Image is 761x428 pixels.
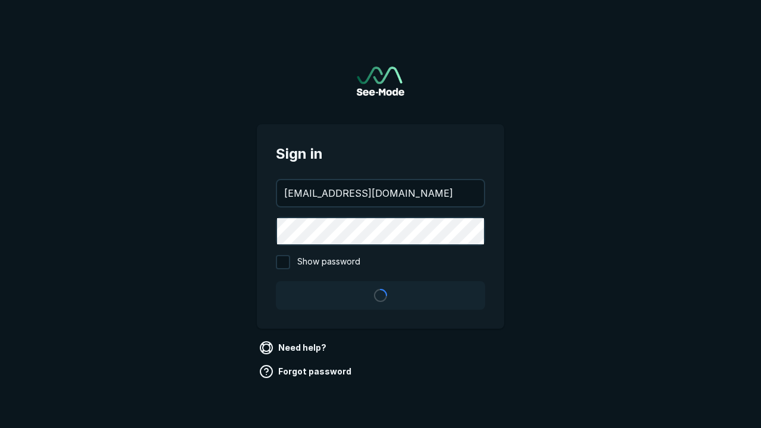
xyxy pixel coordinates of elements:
input: your@email.com [277,180,484,206]
span: Show password [297,255,360,269]
a: Forgot password [257,362,356,381]
a: Need help? [257,338,331,357]
a: Go to sign in [357,67,404,96]
img: See-Mode Logo [357,67,404,96]
span: Sign in [276,143,485,165]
